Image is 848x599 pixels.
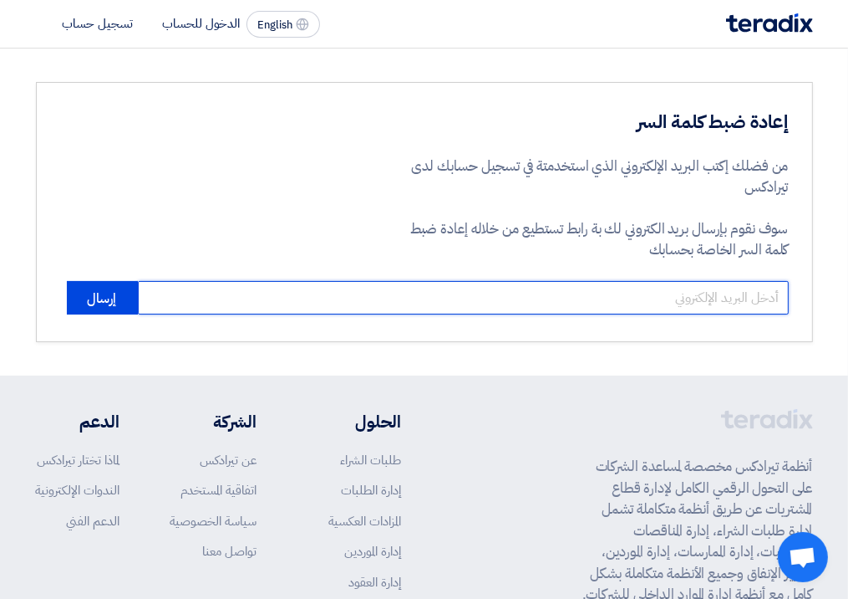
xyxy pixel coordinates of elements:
[162,14,240,33] li: الدخول للحساب
[200,451,256,469] a: عن تيرادكس
[348,573,401,591] a: إدارة العقود
[726,13,813,33] img: Teradix logo
[36,481,120,499] a: الندوات الإلكترونية
[257,19,292,31] span: English
[388,218,789,261] p: سوف نقوم بإرسال بريد الكتروني لك بة رابط تستطيع من خلاله إعادة ضبط كلمة السر الخاصة بحسابك
[307,409,401,434] li: الحلول
[67,281,138,315] button: إرسال
[340,451,401,469] a: طلبات الشراء
[778,532,828,582] div: Open chat
[170,512,256,530] a: سياسة الخصوصية
[328,512,401,530] a: المزادات العكسية
[36,409,120,434] li: الدعم
[202,542,256,561] a: تواصل معنا
[38,451,120,469] a: لماذا تختار تيرادكس
[344,542,401,561] a: إدارة الموردين
[63,14,133,33] li: تسجيل حساب
[246,11,320,38] button: English
[170,409,256,434] li: الشركة
[388,110,789,136] h3: إعادة ضبط كلمة السر
[138,281,789,315] input: أدخل البريد الإلكتروني
[341,481,401,499] a: إدارة الطلبات
[388,156,789,198] p: من فضلك إكتب البريد الإلكتروني الذي استخدمتة في تسجيل حسابك لدى تيرادكس
[67,512,120,530] a: الدعم الفني
[180,481,256,499] a: اتفاقية المستخدم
